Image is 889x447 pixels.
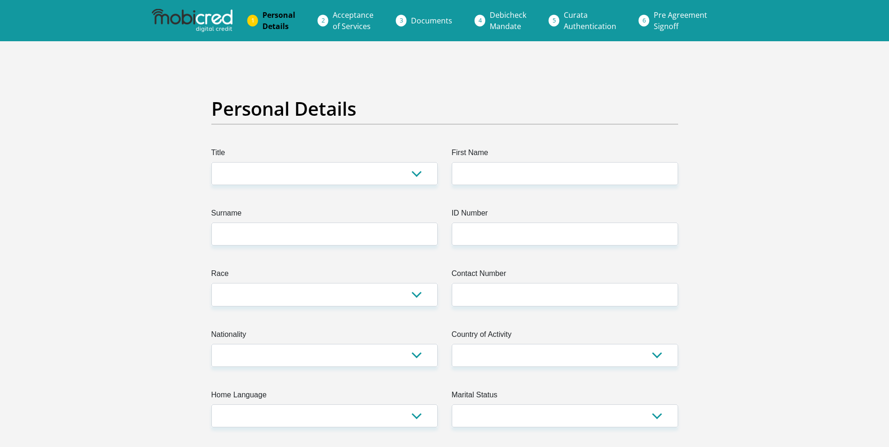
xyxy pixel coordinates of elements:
span: Pre Agreement Signoff [654,10,707,31]
input: First Name [452,162,678,185]
span: Personal Details [262,10,295,31]
label: Surname [211,208,438,223]
a: Documents [403,11,460,30]
span: Documents [411,15,452,26]
span: Curata Authentication [564,10,616,31]
a: PersonalDetails [255,6,303,36]
label: Home Language [211,389,438,404]
input: Surname [211,223,438,246]
span: Debicheck Mandate [490,10,526,31]
label: Race [211,268,438,283]
label: Contact Number [452,268,678,283]
a: Pre AgreementSignoff [646,6,715,36]
span: Acceptance of Services [333,10,374,31]
a: DebicheckMandate [482,6,534,36]
img: mobicred logo [152,9,232,32]
a: Acceptanceof Services [325,6,381,36]
label: ID Number [452,208,678,223]
h2: Personal Details [211,97,678,120]
input: ID Number [452,223,678,246]
label: Marital Status [452,389,678,404]
label: Nationality [211,329,438,344]
label: Title [211,147,438,162]
label: Country of Activity [452,329,678,344]
input: Contact Number [452,283,678,306]
a: CurataAuthentication [556,6,624,36]
label: First Name [452,147,678,162]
